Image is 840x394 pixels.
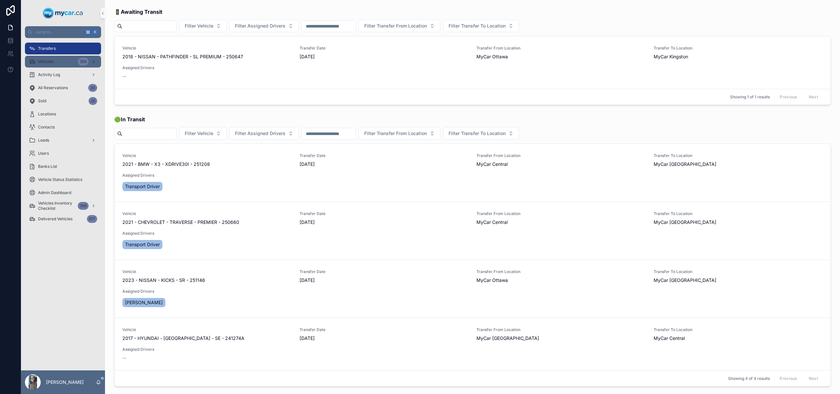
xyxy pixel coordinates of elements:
[300,269,469,274] span: Transfer Date
[38,125,55,130] span: Contacts
[654,327,823,332] span: Transfer To Location
[25,174,101,186] a: Vehicle Status Statistics
[364,130,427,137] span: Filter Transfer From Location
[87,215,97,223] div: 617
[25,69,101,81] a: Activity Log
[38,177,82,182] span: Vehicle Status Statistics
[122,289,292,294] span: Assigned Drivers
[88,84,97,92] div: 30
[43,8,83,18] img: App logo
[25,213,101,225] a: Delivered Vehicles617
[122,153,292,158] span: Vehicle
[122,46,292,51] span: Vehicle
[122,347,292,352] span: Assigned Drivers
[122,355,126,361] span: --
[122,65,292,70] span: Assigned Drivers
[300,161,469,167] span: [DATE]
[25,56,101,68] a: Vehicles356
[476,211,646,216] span: Transfer From Location
[122,277,205,284] span: 2023 - NISSAN - KICKS - SR - 251146
[46,379,84,385] p: [PERSON_NAME]
[476,53,508,60] span: MyCar Ottawa
[115,260,830,318] a: Vehicle2023 - NISSAN - KICKS - SR - 251146Transfer Date[DATE]Transfer From LocationMyCar OttawaTr...
[35,30,82,35] span: Jump to...
[114,115,145,123] span: 🟢
[38,46,56,51] span: Transfers
[654,219,716,226] span: MyCar [GEOGRAPHIC_DATA]
[78,202,89,210] div: 356
[654,153,823,158] span: Transfer To Location
[89,97,97,105] div: 26
[476,327,646,332] span: Transfer From Location
[359,127,440,140] button: Select Button
[125,299,163,306] span: [PERSON_NAME]
[654,161,716,167] span: MyCar [GEOGRAPHIC_DATA]
[359,20,440,32] button: Select Button
[449,23,506,29] span: Filter Transfer To Location
[38,164,57,169] span: Banks List
[443,127,519,140] button: Select Button
[38,201,75,211] span: Vehicles Inventory Checklist
[25,134,101,146] a: Leads
[115,202,830,260] a: Vehicle2021 - CHEVROLET - TRAVERSE - PREMIER - 250660Transfer Date[DATE]Transfer From LocationMyC...
[38,59,53,64] span: Vehicles
[449,130,506,137] span: Filter Transfer To Location
[476,153,646,158] span: Transfer From Location
[38,72,60,77] span: Activity Log
[25,82,101,94] a: All Reservations30
[122,327,292,332] span: Vehicle
[115,144,830,202] a: Vehicle2021 - BMW - X3 - XDRIVE30I - 251208Transfer Date[DATE]Transfer From LocationMyCar Central...
[300,219,469,226] span: [DATE]
[300,277,469,284] span: [DATE]
[364,23,427,29] span: Filter Transfer From Location
[654,46,823,51] span: Transfer To Location
[121,9,162,15] strong: Awaiting Transit
[38,98,46,104] span: Sold
[185,130,213,137] span: Filter Vehicle
[654,53,688,60] span: MyCar Kingston
[25,200,101,212] a: Vehicles Inventory Checklist356
[78,58,89,66] div: 356
[476,219,508,226] span: MyCar Central
[21,38,105,370] div: scrollable content
[443,20,519,32] button: Select Button
[25,108,101,120] a: Locations
[38,151,49,156] span: Users
[25,121,101,133] a: Contacts
[300,153,469,158] span: Transfer Date
[476,335,539,342] span: MyCar [GEOGRAPHIC_DATA]
[122,161,210,167] span: 2021 - BMW - X3 - XDRIVE30I - 251208
[476,277,508,284] span: MyCar Ottawa
[25,26,101,38] button: Jump to...K
[25,161,101,172] a: Banks List
[115,36,830,89] a: Vehicle2018 - NISSAN - PATHFINDER - SL PREMIUM - 250647Transfer Date[DATE]Transfer From LocationM...
[229,127,299,140] button: Select Button
[229,20,299,32] button: Select Button
[38,85,68,90] span: All Reservations
[93,30,98,35] span: K
[122,173,292,178] span: Assigned Drivers
[300,211,469,216] span: Transfer Date
[476,46,646,51] span: Transfer From Location
[235,23,285,29] span: Filter Assigned Drivers
[300,327,469,332] span: Transfer Date
[654,335,685,342] span: MyCar Central
[300,335,469,342] span: [DATE]
[122,219,239,226] span: 2021 - CHEVROLET - TRAVERSE - PREMIER - 250660
[122,269,292,274] span: Vehicle
[730,94,770,100] span: Showing 1 of 1 results
[38,111,56,117] span: Locations
[476,161,508,167] span: MyCar Central
[300,53,469,60] span: [DATE]
[25,43,101,54] a: Transfers
[38,190,71,195] span: Admin Dashboard
[122,73,126,80] span: --
[185,23,213,29] span: Filter Vehicle
[728,376,770,381] span: Showing 4 of 4 results
[654,211,823,216] span: Transfer To Location
[179,20,227,32] button: Select Button
[122,231,292,236] span: Assigned Drivers
[125,183,160,190] span: Transport Driver
[300,46,469,51] span: Transfer Date
[115,318,830,370] a: Vehicle2017 - HYUNDAI - [GEOGRAPHIC_DATA] - SE - 241274ATransfer Date[DATE]Transfer From Location...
